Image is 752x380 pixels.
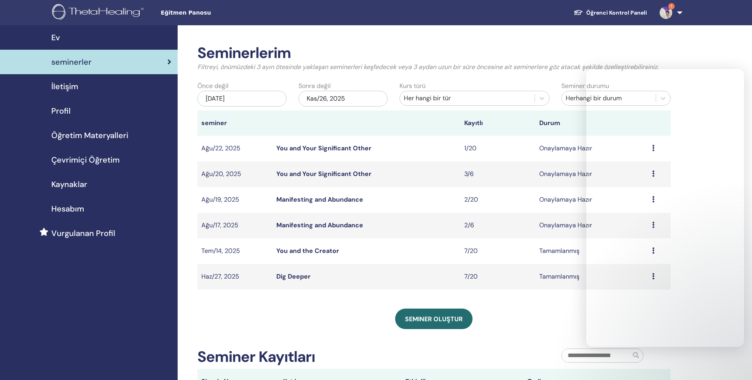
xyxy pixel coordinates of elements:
[460,213,535,238] td: 2/6
[535,238,648,264] td: Tamamlanmış
[197,81,229,91] label: Önce değil
[51,227,115,239] span: Vurgulanan Profil
[51,105,71,117] span: Profil
[51,80,78,92] span: İletişim
[51,203,84,215] span: Hesabım
[399,81,426,91] label: Kurs türü
[660,6,672,19] img: default.jpg
[535,264,648,290] td: Tamamlanmış
[298,81,331,91] label: Sonra değil
[276,195,363,204] a: Manifesting and Abundance
[197,187,272,213] td: Ağu/19, 2025
[51,32,60,43] span: Ev
[197,213,272,238] td: Ağu/17, 2025
[460,110,535,136] th: Kayıtlı
[460,136,535,161] td: 1/20
[574,9,583,16] img: graduation-cap-white.svg
[567,6,653,20] a: Öğrenci Kontrol Paneli
[725,353,744,372] iframe: Intercom live chat
[197,62,671,72] p: Filtreyi, önümüzdeki 3 ayın ötesinde yaklaşan seminerleri keşfedecek veya 3 aydan uzun bir süre ö...
[460,187,535,213] td: 2/20
[197,348,315,366] h2: Seminer Kayıtları
[535,187,648,213] td: Onaylamaya Hazır
[197,44,671,62] h2: Seminerlerim
[535,110,648,136] th: Durum
[161,9,279,17] span: Eğitmen Panosu
[276,170,371,178] a: You and Your Significant Other
[276,144,371,152] a: You and Your Significant Other
[535,161,648,187] td: Onaylamaya Hazır
[197,264,272,290] td: Haz/27, 2025
[197,110,272,136] th: seminer
[460,264,535,290] td: 7/20
[404,94,531,103] div: Her hangi bir tür
[535,136,648,161] td: Onaylamaya Hazır
[197,161,272,187] td: Ağu/20, 2025
[561,81,609,91] label: Seminer durumu
[460,161,535,187] td: 3/6
[460,238,535,264] td: 7/20
[197,136,272,161] td: Ağu/22, 2025
[276,247,339,255] a: You and the Creator
[197,238,272,264] td: Tem/14, 2025
[51,56,92,68] span: seminerler
[197,91,287,107] div: [DATE]
[51,154,120,166] span: Çevrimiçi Öğretim
[668,3,675,9] span: 1
[405,315,463,323] span: Seminer oluştur
[52,4,146,22] img: logo.png
[566,94,652,103] div: Herhangi bir durum
[535,213,648,238] td: Onaylamaya Hazır
[51,178,87,190] span: Kaynaklar
[276,272,311,281] a: Dig Deeper
[276,221,363,229] a: Manifesting and Abundance
[395,309,473,329] a: Seminer oluştur
[51,129,128,141] span: Öğretim Materyalleri
[586,69,744,347] iframe: Intercom live chat
[298,91,388,107] div: Kas/26, 2025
